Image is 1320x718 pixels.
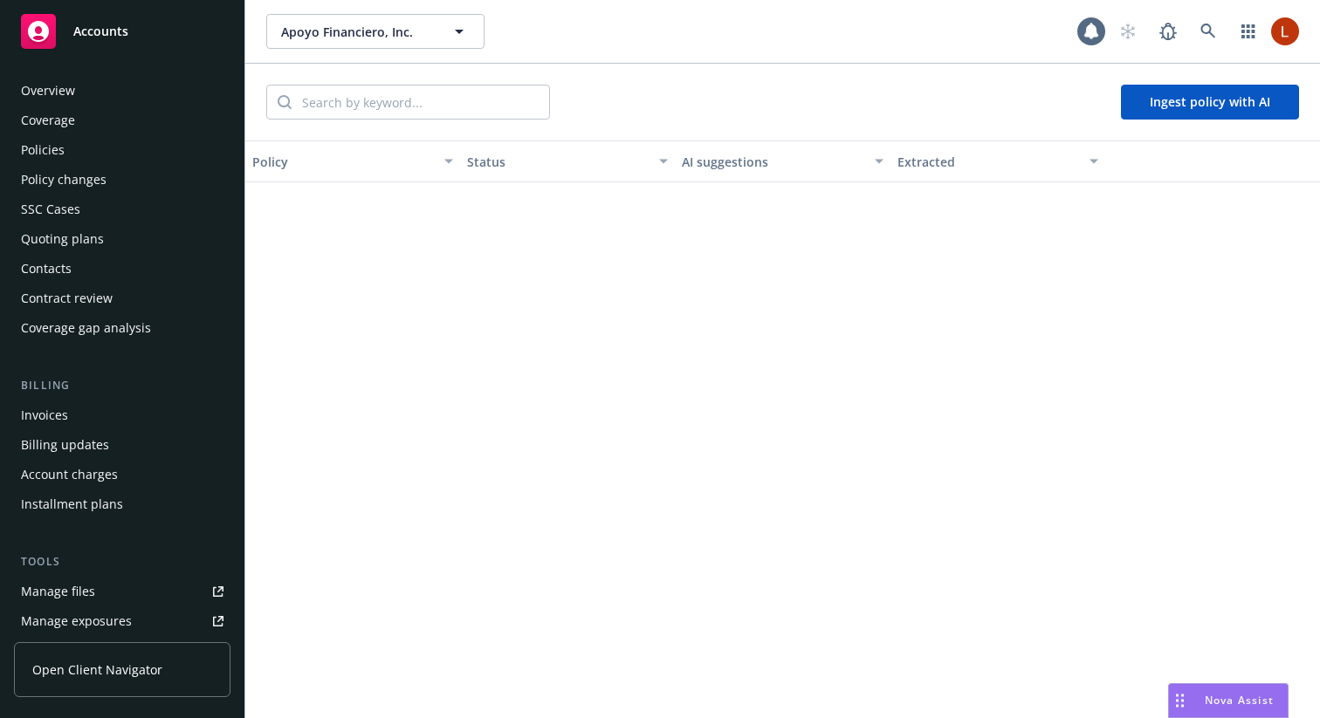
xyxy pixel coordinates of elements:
span: Accounts [73,24,128,38]
a: Contacts [14,255,230,283]
div: Policy changes [21,166,107,194]
svg: Search [278,95,292,109]
button: Policy [245,140,460,182]
span: Open Client Navigator [32,660,162,679]
a: SSC Cases [14,195,230,223]
a: Policies [14,136,230,164]
div: Drag to move [1169,684,1191,717]
div: Billing updates [21,431,109,459]
a: Manage exposures [14,607,230,635]
button: AI suggestions [675,140,890,182]
a: Report a Bug [1151,14,1186,49]
button: Status [460,140,675,182]
a: Manage files [14,578,230,605]
div: Manage files [21,578,95,605]
span: Apoyo Financiero, Inc. [281,23,432,41]
div: Quoting plans [21,225,104,253]
a: Account charges [14,461,230,489]
div: Tools [14,553,230,571]
a: Policy changes [14,166,230,194]
a: Invoices [14,401,230,429]
a: Switch app [1231,14,1266,49]
a: Overview [14,77,230,105]
div: Extracted [897,153,1079,171]
div: Installment plans [21,490,123,518]
div: SSC Cases [21,195,80,223]
div: Coverage gap analysis [21,314,151,342]
div: Contract review [21,284,113,312]
div: Invoices [21,401,68,429]
div: Account charges [21,461,118,489]
a: Search [1191,14,1226,49]
div: Contacts [21,255,72,283]
button: Extracted [890,140,1105,182]
button: Apoyo Financiero, Inc. [266,14,485,49]
div: Status [467,153,649,171]
div: AI suggestions [682,153,863,171]
div: Manage exposures [21,607,132,635]
div: Overview [21,77,75,105]
a: Coverage [14,106,230,134]
a: Start snowing [1110,14,1145,49]
a: Installment plans [14,490,230,518]
div: Policy [252,153,434,171]
span: Nova Assist [1205,693,1274,708]
button: Ingest policy with AI [1121,85,1299,120]
a: Billing updates [14,431,230,459]
a: Contract review [14,284,230,312]
input: Search by keyword... [292,85,549,119]
button: Nova Assist [1168,683,1289,718]
a: Accounts [14,7,230,56]
a: Coverage gap analysis [14,314,230,342]
img: photo [1271,17,1299,45]
a: Quoting plans [14,225,230,253]
div: Policies [21,136,65,164]
div: Coverage [21,106,75,134]
div: Billing [14,377,230,394]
